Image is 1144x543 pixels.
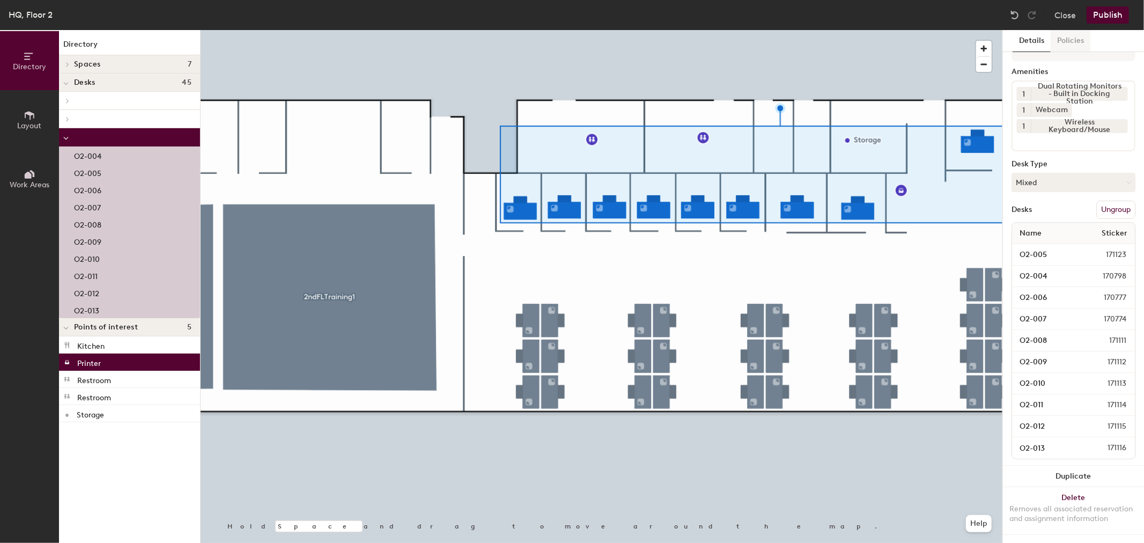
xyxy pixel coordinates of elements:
img: Undo [1009,10,1020,20]
span: Points of interest [74,323,138,332]
span: 170777 [1078,292,1133,304]
span: 171116 [1082,442,1133,454]
input: Unnamed desk [1014,355,1082,370]
p: O2-004 [74,149,101,161]
span: Spaces [74,60,101,69]
span: Name [1014,224,1047,243]
button: 1 [1017,87,1031,101]
input: Unnamed desk [1014,290,1078,305]
span: 171115 [1082,421,1133,432]
p: Kitchen [77,339,105,351]
p: O2-007 [74,200,101,212]
p: O2-009 [74,234,101,247]
input: Unnamed desk [1014,419,1082,434]
div: Dual Rotating Monitors - Built in Docking Station [1031,87,1128,101]
span: 171114 [1082,399,1133,411]
h1: Directory [59,39,200,55]
div: Desks [1012,206,1032,214]
input: Unnamed desk [1014,376,1082,391]
span: Directory [13,62,46,71]
button: Help [966,515,992,532]
input: Unnamed desk [1014,398,1082,413]
span: 171112 [1082,356,1133,368]
p: O2-010 [74,252,100,264]
button: Duplicate [1003,466,1144,487]
div: Removes all associated reservation and assignment information [1009,504,1138,524]
span: Sticker [1096,224,1133,243]
p: O2-013 [74,303,99,315]
p: O2-006 [74,183,101,195]
p: Restroom [77,373,111,385]
button: DeleteRemoves all associated reservation and assignment information [1003,487,1144,534]
button: 1 [1017,119,1031,133]
span: 5 [187,323,191,332]
span: 171123 [1080,249,1133,261]
div: Desk Type [1012,160,1135,168]
span: 1 [1023,121,1025,132]
button: Close [1054,6,1076,24]
span: 171113 [1082,378,1133,390]
input: Unnamed desk [1014,312,1078,327]
input: Unnamed desk [1014,269,1077,284]
div: Amenities [1012,68,1135,76]
span: 170798 [1077,270,1133,282]
span: 7 [188,60,191,69]
div: Wireless Keyboard/Mouse [1031,119,1128,133]
p: Printer [77,356,101,368]
p: O2-011 [74,269,98,281]
span: 170774 [1078,313,1133,325]
p: O2-005 [74,166,101,178]
span: 1 [1023,89,1025,100]
span: Work Areas [10,180,49,189]
button: Ungroup [1096,201,1135,219]
p: Storage [77,407,104,420]
button: Mixed [1012,173,1135,192]
img: Redo [1027,10,1037,20]
button: Policies [1051,30,1090,52]
button: Details [1013,30,1051,52]
input: Unnamed desk [1014,441,1082,456]
div: HQ, Floor 2 [9,8,53,21]
p: O2-008 [74,217,101,230]
input: Unnamed desk [1014,247,1080,262]
span: Desks [74,78,95,87]
button: Publish [1087,6,1129,24]
span: 1 [1023,105,1025,116]
p: Restroom [77,390,111,402]
span: Layout [18,121,42,130]
span: 171111 [1083,335,1133,347]
p: O2-012 [74,286,99,298]
div: Webcam [1031,103,1072,117]
input: Unnamed desk [1014,333,1083,348]
button: 1 [1017,103,1031,117]
span: 45 [182,78,191,87]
